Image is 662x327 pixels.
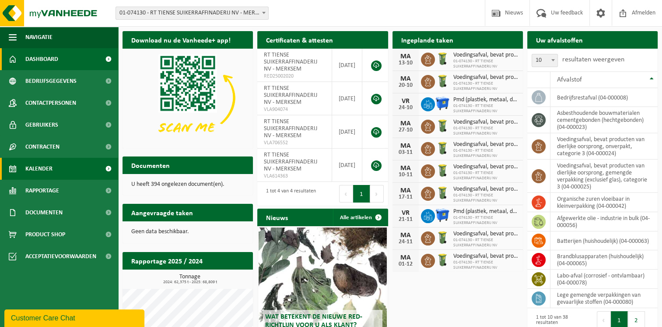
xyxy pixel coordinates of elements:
h2: Aangevraagde taken [123,204,202,221]
img: WB-0140-HPE-GN-50 [435,185,450,200]
a: Bekijk rapportage [188,269,252,287]
h2: Certificaten & attesten [257,31,342,48]
span: Voedingsafval, bevat producten van dierlijke oorsprong, onverpakt, categorie 3 [453,74,518,81]
span: VLA904074 [264,106,325,113]
td: organische zuren vloeibaar in kleinverpakking (04-000042) [550,193,658,212]
div: VR [397,210,414,217]
a: Alle artikelen [333,209,387,226]
span: Rapportage [25,180,59,202]
button: Next [370,185,384,203]
span: Bedrijfsgegevens [25,70,77,92]
span: RT TIENSE SUIKERRAFFINADERIJ NV - MERKSEM [264,85,317,106]
div: 01-12 [397,261,414,267]
td: asbesthoudende bouwmaterialen cementgebonden (hechtgebonden) (04-000023) [550,107,658,133]
span: Documenten [25,202,63,224]
p: Geen data beschikbaar. [131,229,244,235]
td: voedingsafval, bevat producten van dierlijke oorsprong, onverpakt, categorie 3 (04-000024) [550,133,658,160]
img: WB-1100-HPE-BE-01 [435,96,450,111]
td: [DATE] [332,82,362,115]
span: RT TIENSE SUIKERRAFFINADERIJ NV - MERKSEM [264,118,317,139]
h2: Rapportage 2025 / 2024 [123,252,211,269]
td: [DATE] [332,49,362,82]
span: 01-074130 - RT TIENSE SUIKERRAFFINADERIJ NV [453,59,518,69]
span: Voedingsafval, bevat producten van dierlijke oorsprong, onverpakt, categorie 3 [453,186,518,193]
h3: Tonnage [127,274,253,284]
span: Voedingsafval, bevat producten van dierlijke oorsprong, onverpakt, categorie 3 [453,141,518,148]
span: 2024: 62,375 t - 2025: 68,809 t [127,280,253,284]
span: 01-074130 - RT TIENSE SUIKERRAFFINADERIJ NV [453,215,518,226]
span: Voedingsafval, bevat producten van dierlijke oorsprong, onverpakt, categorie 3 [453,119,518,126]
span: 10 [532,54,557,67]
div: 20-10 [397,82,414,89]
span: VLA614363 [264,173,325,180]
div: MA [397,142,414,149]
span: Pmd (plastiek, metaal, drankkartons) (bedrijven) [453,208,518,215]
span: 01-074130 - RT TIENSE SUIKERRAFFINADERIJ NV - MERKSEM [116,7,268,19]
div: MA [397,187,414,194]
img: WB-0140-HPE-GN-50 [435,252,450,267]
div: MA [397,232,414,239]
span: Voedingsafval, bevat producten van dierlijke oorsprong, onverpakt, categorie 3 [453,231,518,238]
span: Kalender [25,158,53,180]
div: MA [397,75,414,82]
span: RED25002020 [264,73,325,80]
td: labo-afval (corrosief - ontvlambaar) (04-000078) [550,270,658,289]
img: WB-0140-HPE-GN-50 [435,230,450,245]
div: 1 tot 4 van 4 resultaten [262,184,316,203]
img: Download de VHEPlus App [123,49,253,147]
td: afgewerkte olie - industrie in bulk (04-000056) [550,212,658,231]
td: brandblusapparaten (huishoudelijk) (04-000065) [550,250,658,270]
h2: Ingeplande taken [392,31,462,48]
img: WB-0140-HPE-GN-50 [435,141,450,156]
span: 01-074130 - RT TIENSE SUIKERRAFFINADERIJ NV [453,126,518,136]
span: Pmd (plastiek, metaal, drankkartons) (bedrijven) [453,96,518,103]
span: RT TIENSE SUIKERRAFFINADERIJ NV - MERKSEM [264,52,317,72]
td: voedingsafval, bevat producten van dierlijke oorsprong, gemengde verpakking (exclusief glas), cat... [550,160,658,193]
img: WB-0140-HPE-GN-50 [435,118,450,133]
td: bedrijfsrestafval (04-000008) [550,88,658,107]
div: 03-11 [397,149,414,156]
iframe: chat widget [4,308,146,327]
td: [DATE] [332,115,362,149]
h2: Uw afvalstoffen [527,31,592,48]
span: Voedingsafval, bevat producten van dierlijke oorsprong, onverpakt, categorie 3 [453,163,518,171]
span: RT TIENSE SUIKERRAFFINADERIJ NV - MERKSEM [264,152,317,172]
td: [DATE] [332,149,362,182]
span: VLA706552 [264,139,325,146]
div: 13-10 [397,60,414,66]
img: WB-1100-HPE-BE-01 [435,208,450,223]
span: 01-074130 - RT TIENSE SUIKERRAFFINADERIJ NV [453,103,518,114]
span: 01-074130 - RT TIENSE SUIKERRAFFINADERIJ NV [453,148,518,159]
td: batterijen (huishoudelijk) (04-000063) [550,231,658,250]
span: Contactpersonen [25,92,76,114]
span: 01-074130 - RT TIENSE SUIKERRAFFINADERIJ NV [453,81,518,92]
span: Product Shop [25,224,65,245]
span: 01-074130 - RT TIENSE SUIKERRAFFINADERIJ NV [453,260,518,270]
div: VR [397,98,414,105]
span: Voedingsafval, bevat producten van dierlijke oorsprong, onverpakt, categorie 3 [453,253,518,260]
span: Voedingsafval, bevat producten van dierlijke oorsprong, onverpakt, categorie 3 [453,52,518,59]
span: Contracten [25,136,60,158]
div: MA [397,254,414,261]
span: Acceptatievoorwaarden [25,245,96,267]
h2: Nieuws [257,209,297,226]
span: Gebruikers [25,114,58,136]
span: Navigatie [25,26,53,48]
div: MA [397,53,414,60]
div: 24-10 [397,105,414,111]
button: 1 [353,185,370,203]
span: 01-074130 - RT TIENSE SUIKERRAFFINADERIJ NV [453,193,518,203]
span: 01-074130 - RT TIENSE SUIKERRAFFINADERIJ NV [453,238,518,248]
span: 01-074130 - RT TIENSE SUIKERRAFFINADERIJ NV - MERKSEM [116,7,269,20]
img: WB-0140-HPE-GN-50 [435,74,450,89]
label: resultaten weergeven [562,56,624,63]
div: 27-10 [397,127,414,133]
div: 17-11 [397,194,414,200]
div: 10-11 [397,172,414,178]
span: Afvalstof [557,76,582,83]
p: U heeft 394 ongelezen document(en). [131,181,244,188]
span: 01-074130 - RT TIENSE SUIKERRAFFINADERIJ NV [453,171,518,181]
h2: Download nu de Vanheede+ app! [123,31,239,48]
